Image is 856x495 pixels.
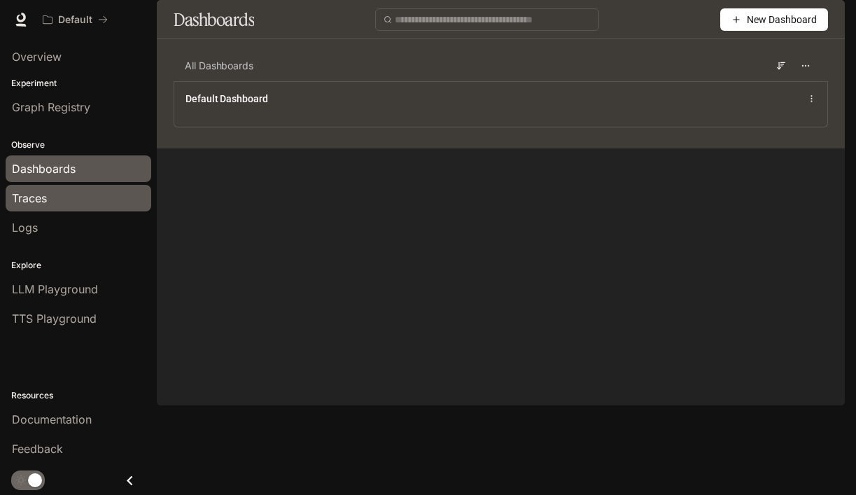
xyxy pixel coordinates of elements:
h1: Dashboards [174,6,254,34]
button: New Dashboard [720,8,828,31]
a: Default Dashboard [185,92,268,106]
button: All workspaces [36,6,114,34]
p: Default [58,14,92,26]
span: New Dashboard [747,12,817,27]
span: All Dashboards [185,59,253,73]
